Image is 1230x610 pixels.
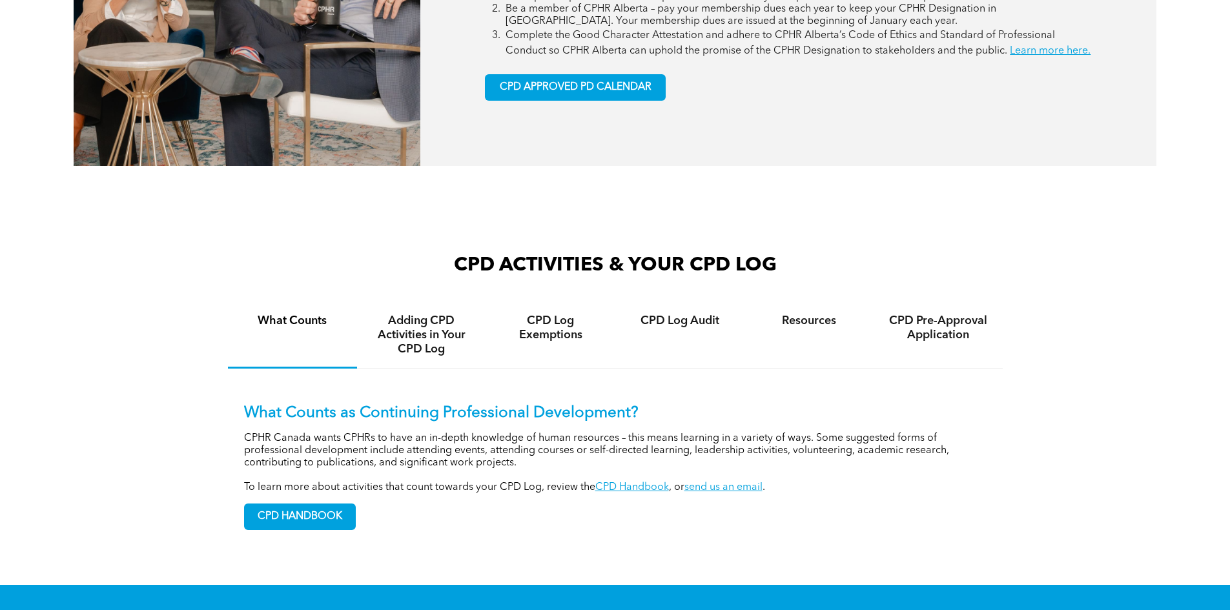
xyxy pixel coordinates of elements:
h4: CPD Log Audit [627,314,733,328]
a: Learn more here. [1010,46,1091,56]
p: To learn more about activities that count towards your CPD Log, review the , or . [244,482,987,494]
a: CPD HANDBOOK [244,503,356,530]
a: CPD APPROVED PD CALENDAR [485,74,666,101]
h4: Resources [756,314,862,328]
a: send us an email [684,482,763,493]
p: What Counts as Continuing Professional Development? [244,404,987,423]
h4: CPD Pre-Approval Application [885,314,991,342]
h4: Adding CPD Activities in Your CPD Log [369,314,475,356]
span: Complete the Good Character Attestation and adhere to CPHR Alberta’s Code of Ethics and Standard ... [506,30,1055,56]
span: CPD APPROVED PD CALENDAR [500,81,651,94]
span: Be a member of CPHR Alberta – pay your membership dues each year to keep your CPHR Designation in... [506,4,996,26]
h4: CPD Log Exemptions [498,314,604,342]
a: CPD Handbook [595,482,669,493]
h4: What Counts [240,314,345,328]
span: CPD ACTIVITIES & YOUR CPD LOG [454,256,777,275]
span: CPD HANDBOOK [245,504,355,529]
p: CPHR Canada wants CPHRs to have an in-depth knowledge of human resources – this means learning in... [244,432,987,469]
